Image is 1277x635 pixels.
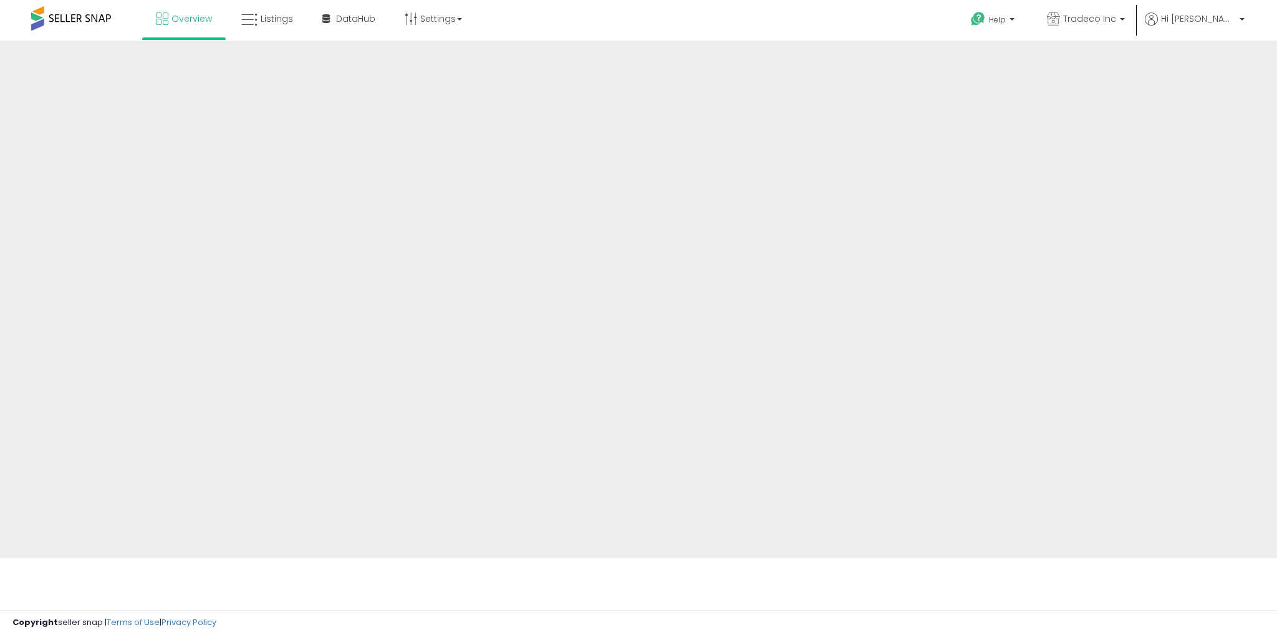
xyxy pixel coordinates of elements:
i: Get Help [970,11,986,27]
a: Help [961,2,1027,41]
span: Tradeco Inc [1063,12,1116,25]
span: Help [989,14,1006,25]
span: Overview [171,12,212,25]
span: DataHub [336,12,375,25]
a: Hi [PERSON_NAME] [1145,12,1245,41]
span: Listings [261,12,293,25]
span: Hi [PERSON_NAME] [1161,12,1236,25]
